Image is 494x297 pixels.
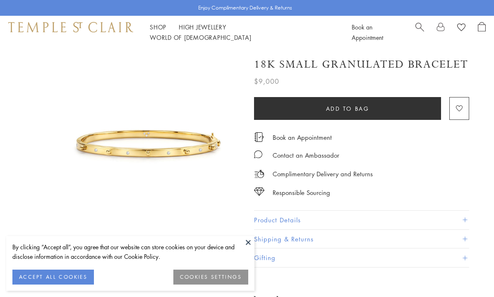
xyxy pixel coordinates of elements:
a: Open Shopping Bag [478,22,486,43]
p: Complimentary Delivery and Returns [273,169,373,179]
div: Responsible Sourcing [273,187,330,198]
div: Contact an Ambassador [273,150,339,161]
button: Gifting [254,248,469,267]
img: icon_sourcing.svg [254,187,264,196]
button: Shipping & Returns [254,230,469,248]
a: World of [DEMOGRAPHIC_DATA]World of [DEMOGRAPHIC_DATA] [150,33,251,41]
a: High JewelleryHigh Jewellery [179,23,226,31]
img: B18817-GRN [54,49,242,237]
a: Book an Appointment [352,23,383,41]
span: $9,000 [254,76,279,87]
a: ShopShop [150,23,166,31]
img: icon_delivery.svg [254,169,264,179]
button: Add to bag [254,97,441,120]
button: Product Details [254,211,469,229]
h1: 18K Small Granulated Bracelet [254,57,468,72]
img: Temple St. Clair [8,22,133,32]
img: MessageIcon-01_2.svg [254,150,262,158]
span: Add to bag [326,104,369,113]
img: icon_appointment.svg [254,132,264,142]
a: Book an Appointment [273,133,332,142]
button: COOKIES SETTINGS [173,270,248,285]
div: By clicking “Accept all”, you agree that our website can store cookies on your device and disclos... [12,242,248,261]
a: Search [415,22,424,43]
iframe: Gorgias live chat messenger [453,258,486,289]
nav: Main navigation [150,22,333,43]
p: Enjoy Complimentary Delivery & Returns [198,4,292,12]
button: ACCEPT ALL COOKIES [12,270,94,285]
a: View Wishlist [457,22,465,34]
